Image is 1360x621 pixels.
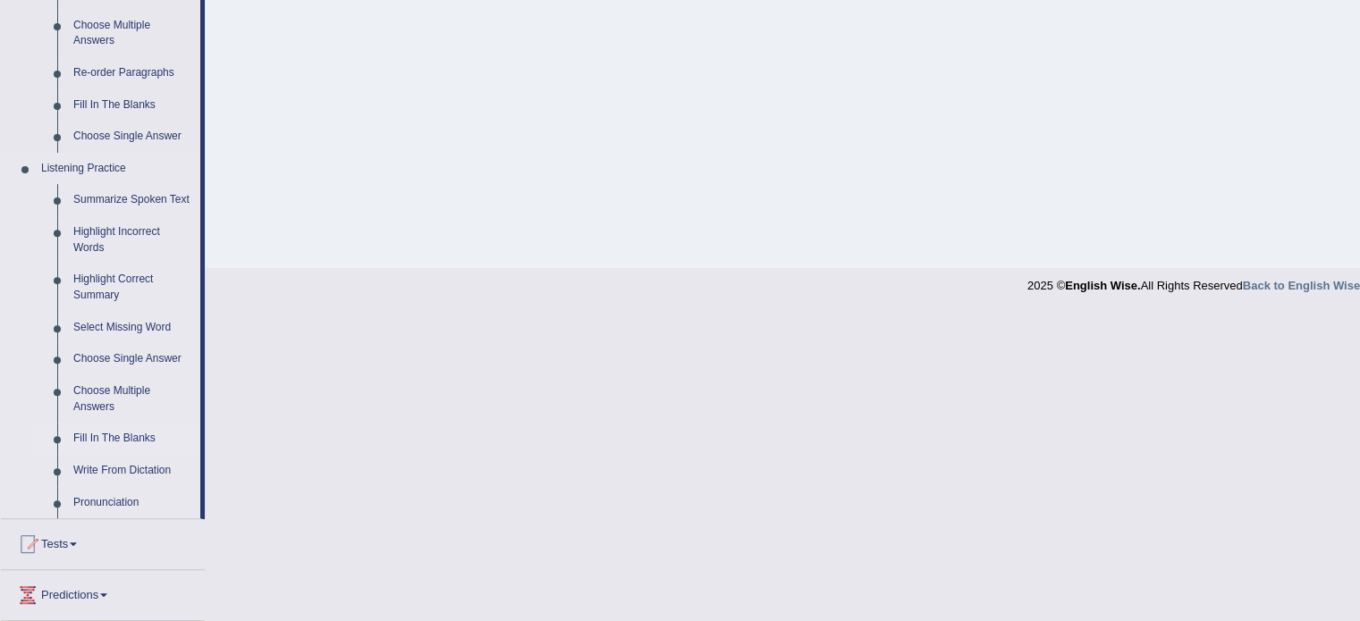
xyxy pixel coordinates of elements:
a: Choose Single Answer [65,121,200,153]
a: Choose Single Answer [65,343,200,375]
a: Tests [1,519,205,564]
a: Listening Practice [33,153,200,185]
a: Highlight Incorrect Words [65,216,200,264]
a: Summarize Spoken Text [65,184,200,216]
strong: English Wise. [1065,279,1140,292]
a: Fill In The Blanks [65,89,200,122]
a: Back to English Wise [1243,279,1360,292]
a: Predictions [1,570,205,615]
a: Highlight Correct Summary [65,264,200,311]
a: Fill In The Blanks [65,423,200,455]
a: Choose Multiple Answers [65,375,200,423]
a: Write From Dictation [65,455,200,487]
a: Choose Multiple Answers [65,10,200,57]
div: 2025 © All Rights Reserved [1027,268,1360,294]
a: Re-order Paragraphs [65,57,200,89]
a: Pronunciation [65,487,200,519]
a: Select Missing Word [65,312,200,344]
